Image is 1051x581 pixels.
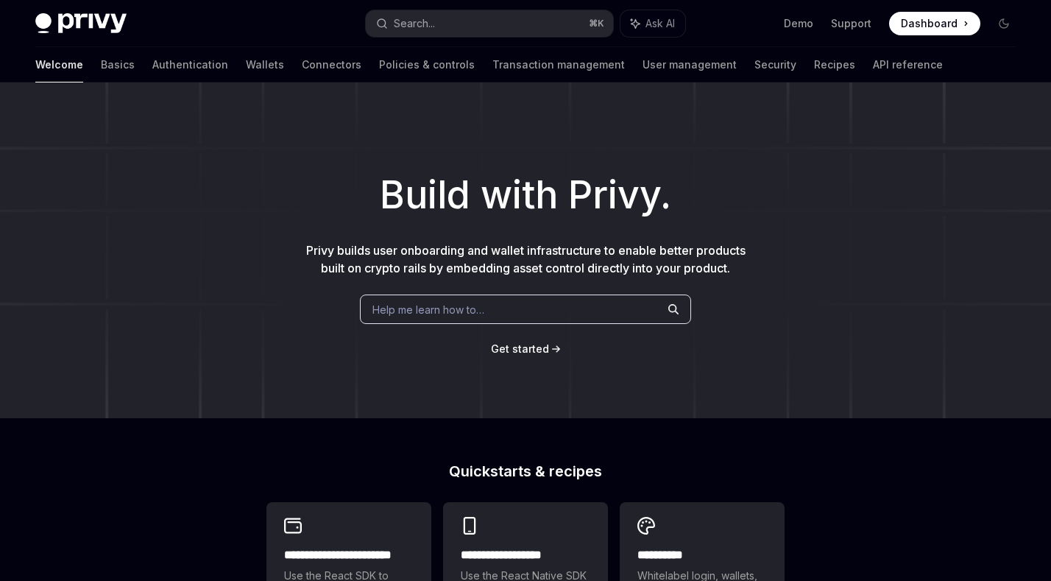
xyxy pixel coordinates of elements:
a: Transaction management [492,47,625,82]
h2: Quickstarts & recipes [266,464,785,479]
span: Help me learn how to… [372,302,484,317]
a: Wallets [246,47,284,82]
h1: Build with Privy. [24,166,1027,224]
a: Dashboard [889,12,980,35]
a: Connectors [302,47,361,82]
a: Support [831,16,871,31]
a: Policies & controls [379,47,475,82]
a: Basics [101,47,135,82]
a: Demo [784,16,813,31]
a: Security [754,47,796,82]
button: Search...⌘K [366,10,612,37]
button: Ask AI [620,10,685,37]
a: Get started [491,342,549,356]
span: Privy builds user onboarding and wallet infrastructure to enable better products built on crypto ... [306,243,746,275]
span: ⌘ K [589,18,604,29]
span: Dashboard [901,16,958,31]
div: Search... [394,15,435,32]
span: Ask AI [645,16,675,31]
a: API reference [873,47,943,82]
a: Welcome [35,47,83,82]
a: Authentication [152,47,228,82]
span: Get started [491,342,549,355]
a: Recipes [814,47,855,82]
button: Toggle dark mode [992,12,1016,35]
a: User management [643,47,737,82]
img: dark logo [35,13,127,34]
